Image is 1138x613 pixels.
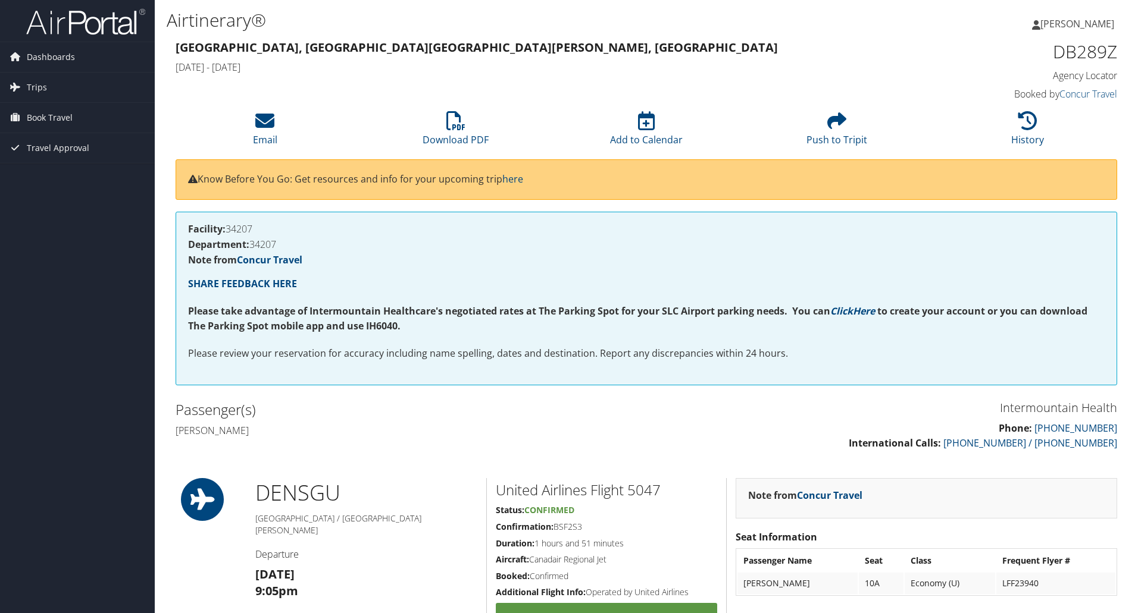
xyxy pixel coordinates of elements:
[859,550,903,571] th: Seat
[26,8,145,36] img: airportal-logo.png
[188,240,1105,249] h4: 34207
[255,566,295,582] strong: [DATE]
[737,573,858,594] td: [PERSON_NAME]
[188,172,1105,187] p: Know Before You Go: Get resources and info for your upcoming trip
[188,222,226,235] strong: Facility:
[496,586,586,598] strong: Additional Flight Info:
[237,253,302,266] a: Concur Travel
[188,224,1105,234] h4: 34207
[176,61,877,74] h4: [DATE] - [DATE]
[496,570,717,582] h5: Confirmed
[27,42,75,72] span: Dashboards
[996,550,1115,571] th: Frequent Flyer #
[496,537,717,549] h5: 1 hours and 51 minutes
[830,304,853,317] a: Click
[496,586,717,598] h5: Operated by United Airlines
[27,103,73,133] span: Book Travel
[895,69,1117,82] h4: Agency Locator
[188,253,302,266] strong: Note from
[188,304,830,317] strong: Please take advantage of Intermountain Healthcare's negotiated rates at The Parking Spot for your...
[188,346,1105,361] p: Please review your reservation for accuracy including name spelling, dates and destination. Repor...
[895,87,1117,100] h4: Booked by
[1059,87,1117,100] a: Concur Travel
[853,304,875,317] a: Here
[255,583,298,599] strong: 9:05pm
[797,489,862,502] a: Concur Travel
[496,570,530,581] strong: Booked:
[496,504,524,515] strong: Status:
[176,400,637,420] h2: Passenger(s)
[610,118,683,146] a: Add to Calendar
[496,480,717,500] h2: United Airlines Flight 5047
[176,39,778,55] strong: [GEOGRAPHIC_DATA], [GEOGRAPHIC_DATA] [GEOGRAPHIC_DATA][PERSON_NAME], [GEOGRAPHIC_DATA]
[905,550,995,571] th: Class
[737,550,858,571] th: Passenger Name
[748,489,862,502] strong: Note from
[496,554,717,565] h5: Canadair Regional Jet
[496,554,529,565] strong: Aircraft:
[524,504,574,515] span: Confirmed
[188,277,297,290] a: SHARE FEEDBACK HERE
[27,73,47,102] span: Trips
[1040,17,1114,30] span: [PERSON_NAME]
[1034,422,1117,435] a: [PHONE_NUMBER]
[905,573,995,594] td: Economy (U)
[188,238,249,251] strong: Department:
[999,422,1032,435] strong: Phone:
[496,521,554,532] strong: Confirmation:
[176,424,637,437] h4: [PERSON_NAME]
[255,548,477,561] h4: Departure
[655,400,1117,416] h3: Intermountain Health
[806,118,867,146] a: Push to Tripit
[943,436,1117,449] a: [PHONE_NUMBER] / [PHONE_NUMBER]
[496,537,534,549] strong: Duration:
[253,118,277,146] a: Email
[859,573,903,594] td: 10A
[423,118,489,146] a: Download PDF
[502,172,523,186] a: here
[167,8,806,33] h1: Airtinerary®
[255,478,477,508] h1: DEN SGU
[27,133,89,163] span: Travel Approval
[255,513,477,536] h5: [GEOGRAPHIC_DATA] / [GEOGRAPHIC_DATA][PERSON_NAME]
[736,530,817,543] strong: Seat Information
[1032,6,1126,42] a: [PERSON_NAME]
[849,436,941,449] strong: International Calls:
[996,573,1115,594] td: LFF23940
[1011,118,1044,146] a: History
[496,521,717,533] h5: BSF2S3
[895,39,1117,64] h1: DB289Z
